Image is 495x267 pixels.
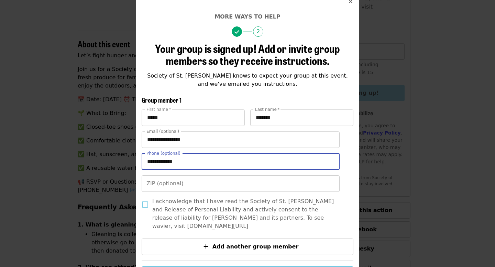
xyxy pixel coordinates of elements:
[147,72,348,87] span: Society of St. [PERSON_NAME] knows to expect your group at this event, and we've emailed you inst...
[203,243,208,250] i: plus icon
[214,13,280,20] span: More ways to help
[142,95,181,104] span: Group member 1
[250,109,353,126] input: Last name
[234,29,239,35] i: check icon
[142,175,340,192] input: ZIP (optional)
[142,109,245,126] input: First name
[146,107,171,112] label: First name
[146,129,179,133] label: Email (optional)
[255,107,279,112] label: Last name
[142,153,340,170] input: Phone (optional)
[152,197,336,230] span: I acknowledge that I have read the Society of St. [PERSON_NAME] and Release of Personal Liability...
[212,243,299,250] span: Add another group member
[142,131,340,148] input: Email (optional)
[155,40,340,68] span: Your group is signed up! Add or invite group members so they receive instructions.
[146,151,180,155] label: Phone (optional)
[253,26,263,37] span: 2
[142,239,353,255] button: Add another group member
